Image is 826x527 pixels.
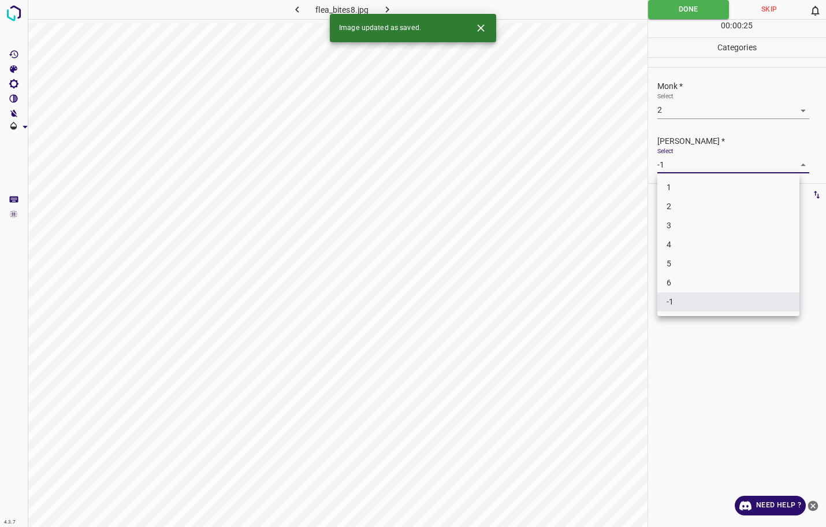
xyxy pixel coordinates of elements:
[339,23,421,34] span: Image updated as saved.
[470,17,492,39] button: Close
[657,216,799,235] li: 3
[657,235,799,254] li: 4
[657,292,799,311] li: -1
[657,254,799,273] li: 5
[657,178,799,197] li: 1
[657,273,799,292] li: 6
[657,197,799,216] li: 2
